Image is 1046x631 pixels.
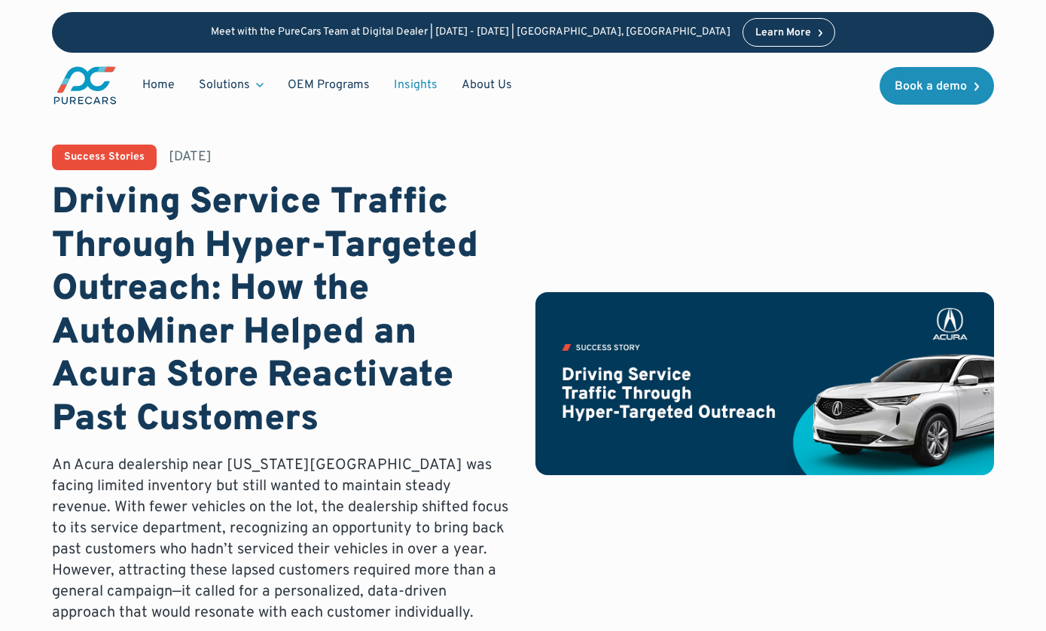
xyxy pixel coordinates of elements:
div: [DATE] [169,148,212,166]
a: Home [130,71,187,99]
a: OEM Programs [276,71,382,99]
a: Book a demo [880,67,994,105]
a: main [52,65,118,106]
div: Learn More [755,28,811,38]
div: Solutions [199,77,250,93]
p: Meet with the PureCars Team at Digital Dealer | [DATE] - [DATE] | [GEOGRAPHIC_DATA], [GEOGRAPHIC_... [211,26,730,39]
p: An Acura dealership near [US_STATE][GEOGRAPHIC_DATA] was facing limited inventory but still wante... [52,455,511,623]
h1: Driving Service Traffic Through Hyper-Targeted Outreach: How the AutoMiner Helped an Acura Store ... [52,182,511,443]
div: Success Stories [64,152,145,163]
div: Book a demo [895,81,967,93]
a: About Us [450,71,524,99]
img: purecars logo [52,65,118,106]
a: Insights [382,71,450,99]
a: Learn More [743,18,836,47]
